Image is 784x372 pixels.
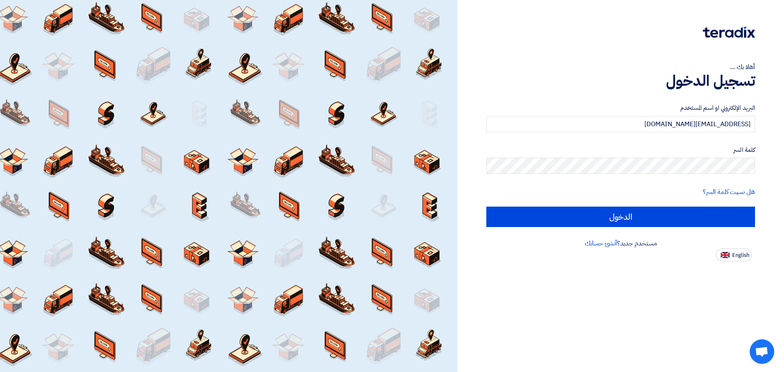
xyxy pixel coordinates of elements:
input: الدخول [486,207,755,227]
input: أدخل بريد العمل الإلكتروني او اسم المستخدم الخاص بك ... [486,116,755,132]
a: أنشئ حسابك [585,238,617,248]
div: أهلا بك ... [486,62,755,72]
span: English [732,252,749,258]
button: English [716,248,752,261]
label: كلمة السر [486,145,755,155]
h1: تسجيل الدخول [486,72,755,90]
img: Teradix logo [703,27,755,38]
a: هل نسيت كلمة السر؟ [703,187,755,197]
img: en-US.png [721,252,730,258]
label: البريد الإلكتروني او اسم المستخدم [486,103,755,113]
div: Open chat [750,339,774,364]
div: مستخدم جديد؟ [486,238,755,248]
